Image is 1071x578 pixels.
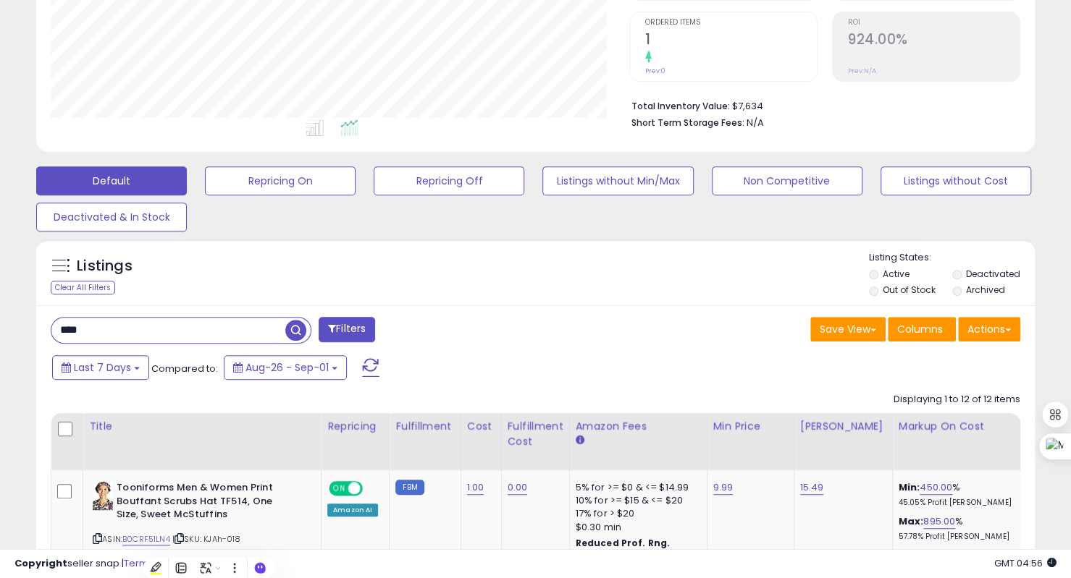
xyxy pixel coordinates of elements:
[117,481,293,525] b: Tooniforms Men & Women Print Bouffant Scrubs Hat TF514, One Size, Sweet McStuffins
[36,166,187,195] button: Default
[151,362,218,375] span: Compared to:
[631,100,730,112] b: Total Inventory Value:
[245,360,329,375] span: Aug-26 - Sep-01
[848,67,876,75] small: Prev: N/A
[631,96,1009,114] li: $7,634
[467,480,484,495] a: 1.00
[899,532,1019,542] p: 57.78% Profit [PERSON_NAME]
[172,533,241,545] span: | SKU: KJAh-018
[52,355,149,380] button: Last 7 Days
[894,393,1020,407] div: Displaying 1 to 12 of 12 items
[508,480,528,495] a: 0.00
[576,521,696,534] div: $0.30 min
[966,284,1005,296] label: Archived
[374,166,524,195] button: Repricing Off
[542,166,693,195] button: Listings without Min/Max
[645,67,665,75] small: Prev: 0
[576,507,696,520] div: 17% for > $20
[869,251,1035,265] p: Listing States:
[576,481,696,494] div: 5% for >= $0 & <= $14.99
[395,480,424,495] small: FBM
[810,317,886,341] button: Save View
[319,317,375,342] button: Filters
[897,322,943,336] span: Columns
[899,419,1024,434] div: Markup on Cost
[74,360,131,375] span: Last 7 Days
[14,557,251,571] div: seller snap | |
[994,556,1057,570] span: 2025-09-9 04:56 GMT
[631,116,744,129] b: Short Term Storage Fees:
[122,533,170,545] a: B0CRF51LN4
[899,515,1019,542] div: %
[395,419,454,434] div: Fulfillment
[747,116,764,129] span: N/A
[888,317,956,341] button: Columns
[645,31,817,51] h2: 1
[508,419,563,449] div: Fulfillment Cost
[14,556,67,570] strong: Copyright
[330,483,348,495] span: ON
[881,166,1031,195] button: Listings without Cost
[51,281,115,294] div: Clear All Filters
[361,483,384,495] span: OFF
[576,434,584,447] small: Amazon Fees.
[899,514,924,528] b: Max:
[712,166,862,195] button: Non Competitive
[467,419,495,434] div: Cost
[93,481,113,510] img: 41Jh3zylv8L._SL40_.jpg
[892,413,1030,470] th: The percentage added to the cost of goods (COGS) that forms the calculator for Min & Max prices.
[883,268,910,280] label: Active
[800,480,824,495] a: 15.49
[920,480,952,495] a: 450.00
[713,419,788,434] div: Min Price
[899,481,1019,508] div: %
[883,284,936,296] label: Out of Stock
[923,514,955,529] a: 895.00
[848,19,1020,27] span: ROI
[713,480,734,495] a: 9.99
[576,419,701,434] div: Amazon Fees
[327,503,378,517] div: Amazon AI
[966,268,1020,280] label: Deactivated
[899,480,920,494] b: Min:
[205,166,356,195] button: Repricing On
[89,419,315,434] div: Title
[958,317,1020,341] button: Actions
[36,203,187,231] button: Deactivated & In Stock
[899,498,1019,508] p: 45.05% Profit [PERSON_NAME]
[800,419,886,434] div: [PERSON_NAME]
[848,31,1020,51] h2: 924.00%
[124,556,185,570] a: Terms of Use
[224,355,347,380] button: Aug-26 - Sep-01
[576,494,696,507] div: 10% for >= $15 & <= $20
[327,419,383,434] div: Repricing
[645,19,817,27] span: Ordered Items
[77,256,133,276] h5: Listings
